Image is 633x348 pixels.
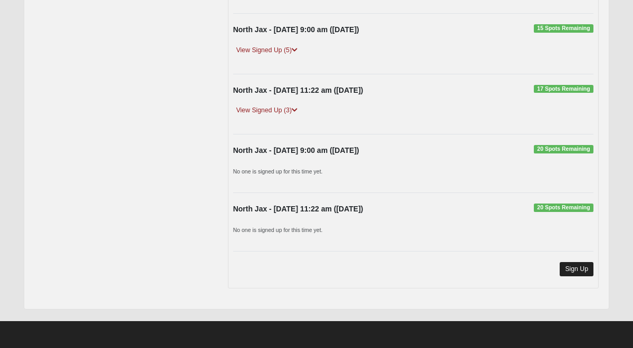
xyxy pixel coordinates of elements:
[534,145,593,153] span: 20 Spots Remaining
[233,205,363,213] strong: North Jax - [DATE] 11:22 am ([DATE])
[233,25,359,34] strong: North Jax - [DATE] 9:00 am ([DATE])
[233,105,301,116] a: View Signed Up (3)
[233,168,323,175] small: No one is signed up for this time yet.
[233,227,323,233] small: No one is signed up for this time yet.
[534,204,593,212] span: 20 Spots Remaining
[233,86,363,94] strong: North Jax - [DATE] 11:22 am ([DATE])
[233,45,301,56] a: View Signed Up (5)
[534,24,593,33] span: 15 Spots Remaining
[233,146,359,154] strong: North Jax - [DATE] 9:00 am ([DATE])
[560,262,593,276] a: Sign Up
[534,85,593,93] span: 17 Spots Remaining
